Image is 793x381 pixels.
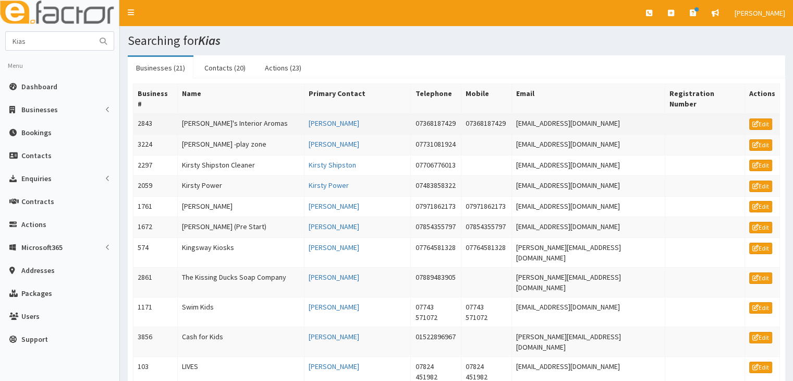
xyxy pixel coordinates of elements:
a: [PERSON_NAME] [309,272,359,282]
a: Edit [749,139,772,151]
td: 2843 [133,114,178,135]
input: Search... [6,32,93,50]
span: Microsoft365 [21,243,63,252]
td: [EMAIL_ADDRESS][DOMAIN_NAME] [511,155,665,176]
td: 2297 [133,155,178,176]
td: 07764581328 [411,237,461,267]
a: Edit [749,201,772,212]
td: 07368187429 [461,114,512,135]
a: Contacts (20) [196,57,254,79]
a: [PERSON_NAME] [309,302,359,312]
a: [PERSON_NAME] [309,243,359,252]
th: Telephone [411,84,461,114]
td: [PERSON_NAME] (Pre Start) [177,217,304,238]
a: [PERSON_NAME] [309,362,359,371]
td: Cash for Kids [177,327,304,356]
td: [PERSON_NAME]'s Interior Aromas [177,114,304,135]
td: 01522896967 [411,327,461,356]
a: Edit [749,332,772,343]
a: Edit [749,118,772,130]
td: [EMAIL_ADDRESS][DOMAIN_NAME] [511,217,665,238]
a: Actions (23) [257,57,310,79]
a: [PERSON_NAME] [309,332,359,341]
td: 1672 [133,217,178,238]
a: [PERSON_NAME] [309,118,359,128]
span: Businesses [21,105,58,114]
td: [EMAIL_ADDRESS][DOMAIN_NAME] [511,297,665,327]
span: [PERSON_NAME] [735,8,785,18]
td: 07731081924 [411,134,461,155]
span: Support [21,335,48,344]
td: [PERSON_NAME] [177,196,304,217]
th: Primary Contact [304,84,411,114]
td: 3856 [133,327,178,356]
a: Edit [749,243,772,254]
td: [PERSON_NAME] -play zone [177,134,304,155]
td: 2059 [133,176,178,197]
td: 07854355797 [411,217,461,238]
th: Name [177,84,304,114]
td: Kirsty Shipston Cleaner [177,155,304,176]
h1: Searching for [128,34,785,47]
th: Mobile [461,84,512,114]
td: 07854355797 [461,217,512,238]
td: 07764581328 [461,237,512,267]
a: Kirsty Shipston [309,160,356,170]
td: 2861 [133,267,178,297]
span: Users [21,312,40,321]
span: Dashboard [21,82,57,91]
span: Actions [21,220,46,229]
td: 07483858322 [411,176,461,197]
td: 07971862173 [411,196,461,217]
td: The Kissing Ducks Soap Company [177,267,304,297]
a: Kirsty Power [309,181,349,190]
a: Edit [749,302,772,314]
td: 1761 [133,196,178,217]
a: Edit [749,181,772,192]
td: 574 [133,237,178,267]
td: [PERSON_NAME][EMAIL_ADDRESS][DOMAIN_NAME] [511,237,665,267]
a: [PERSON_NAME] [309,222,359,231]
span: Enquiries [21,174,52,183]
th: Email [511,84,665,114]
a: [PERSON_NAME] [309,201,359,211]
td: 1171 [133,297,178,327]
td: [EMAIL_ADDRESS][DOMAIN_NAME] [511,196,665,217]
span: Bookings [21,128,52,137]
a: Edit [749,160,772,171]
td: [PERSON_NAME][EMAIL_ADDRESS][DOMAIN_NAME] [511,327,665,356]
td: 07743 571072 [411,297,461,327]
td: 07368187429 [411,114,461,135]
span: Addresses [21,266,55,275]
a: Businesses (21) [128,57,193,79]
td: 3224 [133,134,178,155]
td: 07706776013 [411,155,461,176]
a: Edit [749,222,772,233]
span: Packages [21,289,52,298]
th: Registration Number [665,84,745,114]
a: Edit [749,362,772,373]
td: 07889483905 [411,267,461,297]
span: Contracts [21,197,54,206]
td: [EMAIL_ADDRESS][DOMAIN_NAME] [511,134,665,155]
td: Kirsty Power [177,176,304,197]
td: [EMAIL_ADDRESS][DOMAIN_NAME] [511,114,665,135]
td: Swim Kids [177,297,304,327]
i: Kias [198,32,221,49]
span: Contacts [21,151,52,160]
th: Business # [133,84,178,114]
td: 07743 571072 [461,297,512,327]
a: [PERSON_NAME] [309,139,359,149]
td: 07971862173 [461,196,512,217]
td: Kingsway Kiosks [177,237,304,267]
td: [PERSON_NAME][EMAIL_ADDRESS][DOMAIN_NAME] [511,267,665,297]
th: Actions [745,84,779,114]
a: Edit [749,272,772,284]
td: [EMAIL_ADDRESS][DOMAIN_NAME] [511,176,665,197]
